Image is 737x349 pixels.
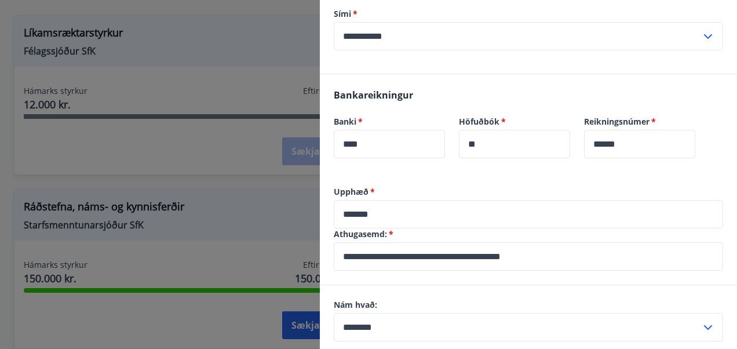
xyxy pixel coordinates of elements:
label: Sími [334,8,723,20]
label: Reikningsnúmer [584,116,695,128]
label: Nám hvað: [334,299,723,311]
span: Bankareikningur [334,89,413,101]
label: Höfuðbók [459,116,570,128]
label: Athugasemd: [334,228,723,240]
div: Athugasemd: [334,242,723,271]
label: Banki [334,116,445,128]
div: Upphæð [334,200,723,228]
label: Upphæð [334,186,723,198]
